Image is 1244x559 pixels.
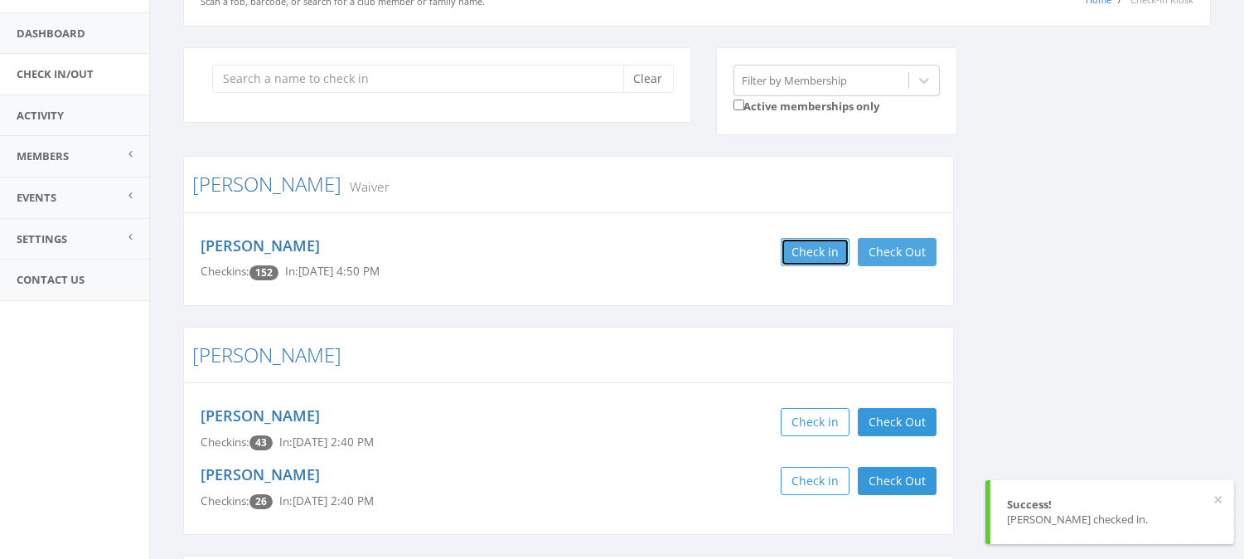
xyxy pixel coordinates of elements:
span: Contact Us [17,272,85,287]
div: Success! [1007,497,1217,513]
button: Check Out [858,467,937,495]
span: In: [DATE] 4:50 PM [285,264,380,279]
span: Events [17,190,56,205]
button: Check in [781,238,850,266]
label: Active memberships only [733,96,880,114]
span: Checkin count [249,265,278,280]
span: Checkins: [201,264,249,279]
div: Filter by Membership [743,72,848,88]
input: Active memberships only [733,100,744,110]
input: Search a name to check in [212,65,636,93]
a: [PERSON_NAME] [192,170,341,197]
a: [PERSON_NAME] [201,236,320,255]
span: Checkin count [249,435,273,450]
span: Members [17,148,69,163]
span: Checkin count [249,494,273,509]
button: Clear [623,65,674,93]
div: [PERSON_NAME] checked in. [1007,512,1217,527]
button: × [1213,492,1222,508]
a: [PERSON_NAME] [201,406,320,425]
button: Check in [781,467,850,495]
span: In: [DATE] 2:40 PM [279,435,374,450]
span: Checkins: [201,435,249,450]
button: Check Out [858,408,937,436]
a: [PERSON_NAME] [192,341,341,368]
span: Settings [17,231,67,246]
small: Waiver [341,177,390,196]
a: [PERSON_NAME] [201,464,320,484]
button: Check in [781,408,850,436]
span: Checkins: [201,493,249,508]
span: In: [DATE] 2:40 PM [279,493,374,508]
button: Check Out [858,238,937,266]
